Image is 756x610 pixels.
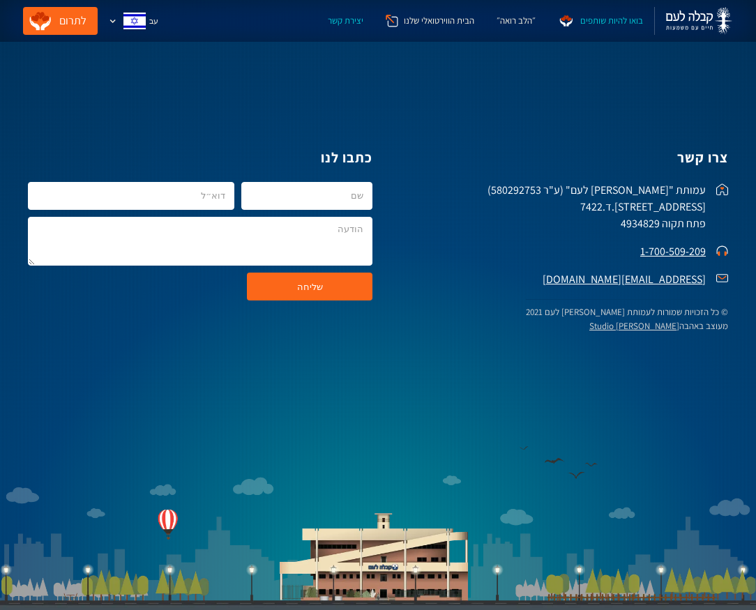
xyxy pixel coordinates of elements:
[28,182,234,210] input: דוא״ל
[317,7,375,35] a: יצירת קשר
[526,305,728,319] div: © כל הזכויות שמורות לעמותת [PERSON_NAME] לעם 2021
[589,320,679,332] a: [PERSON_NAME] Studio
[328,14,363,28] div: יצירת קשר
[404,14,474,28] div: הבית הווירטואלי שלנו
[526,319,728,333] div: מעוצב באהבה
[384,182,706,232] p: עמותת "[PERSON_NAME] לעם" (ע"ר 580292753) [STREET_ADDRESS].ד.7422 פתח תקוה 4934829
[666,7,733,35] img: kabbalah laam logo
[241,182,372,210] input: שם
[247,273,372,300] input: שליחה
[543,272,706,287] a: [EMAIL_ADDRESS][DOMAIN_NAME]
[103,7,164,35] div: עב
[485,7,547,35] a: ״הלב רואה״
[149,14,158,28] div: עב
[375,7,485,35] a: הבית הווירטואלי שלנו
[28,182,372,300] form: kab1-Hebew
[28,144,372,171] h2: כתבו לנו
[640,244,706,259] a: 1-700-509-209
[384,144,728,171] h2: צרו קשר
[547,7,654,35] a: בואו להיות שותפים
[580,14,643,28] div: בואו להיות שותפים
[23,7,98,35] a: לתרום
[497,14,536,28] div: ״הלב רואה״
